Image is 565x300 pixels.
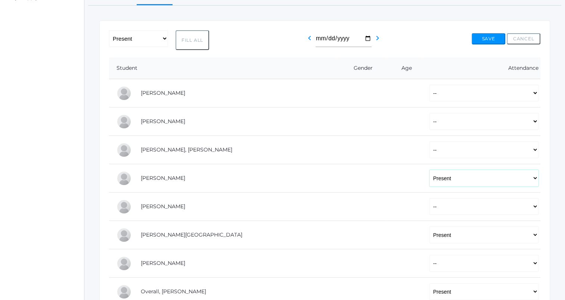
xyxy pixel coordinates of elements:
[117,284,131,299] div: Chris Overall
[141,231,242,238] a: [PERSON_NAME][GEOGRAPHIC_DATA]
[422,57,540,79] th: Attendance
[141,175,185,181] a: [PERSON_NAME]
[373,37,382,44] a: chevron_right
[472,33,505,44] button: Save
[141,118,185,125] a: [PERSON_NAME]
[386,57,422,79] th: Age
[117,199,131,214] div: Rachel Hayton
[117,86,131,101] div: Pierce Brozek
[141,90,185,96] a: [PERSON_NAME]
[117,228,131,243] div: Austin Hill
[109,57,335,79] th: Student
[373,34,382,43] i: chevron_right
[305,37,314,44] a: chevron_left
[117,114,131,129] div: Eva Carr
[141,203,185,210] a: [PERSON_NAME]
[141,288,206,295] a: Overall, [PERSON_NAME]
[176,30,209,50] button: Fill All
[507,33,540,44] button: Cancel
[117,171,131,186] div: LaRae Erner
[305,34,314,43] i: chevron_left
[141,146,232,153] a: [PERSON_NAME], [PERSON_NAME]
[335,57,386,79] th: Gender
[117,143,131,157] div: Presley Davenport
[117,256,131,271] div: Marissa Myers
[141,260,185,266] a: [PERSON_NAME]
